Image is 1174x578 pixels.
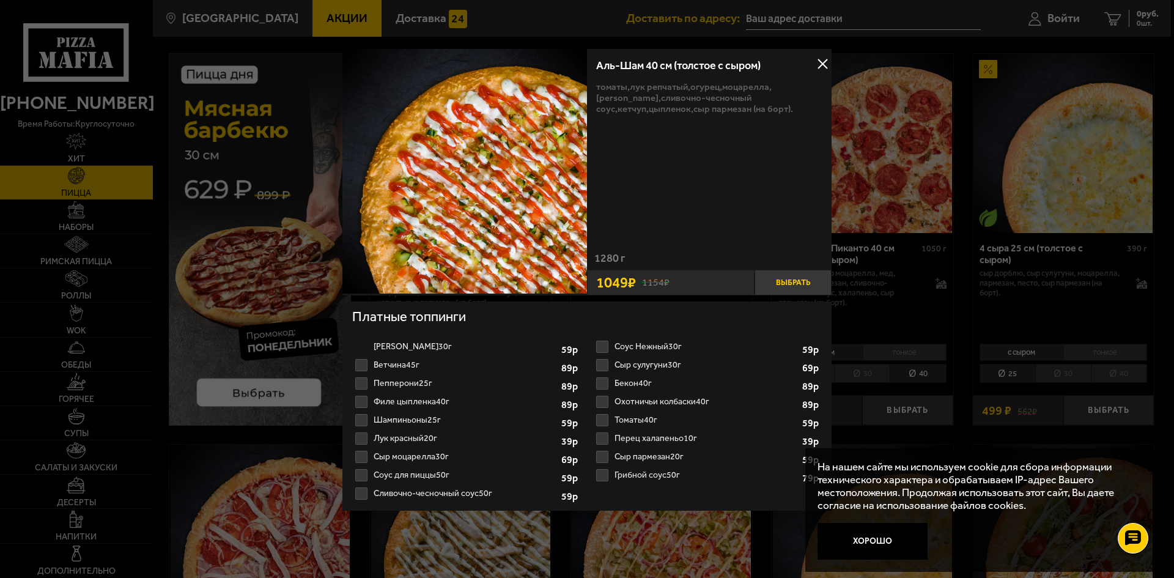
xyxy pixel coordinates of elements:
[352,356,581,374] li: Ветчина
[593,466,822,484] li: Грибной соус
[593,393,822,411] li: Охотничьи колбаски
[593,374,822,393] label: Бекон 40г
[352,484,581,503] li: Сливочно-чесночный соус
[352,429,581,448] li: Лук красный
[352,356,581,374] label: Ветчина 45г
[561,473,581,483] strong: 59 р
[596,81,822,114] p: томаты, лук репчатый, огурец, моцарелла, [PERSON_NAME], сливочно-чесночный соус, кетчуп, цыпленок...
[593,429,822,448] label: Перец халапеньо 10г
[593,356,822,374] label: Сыр сулугуни 30г
[593,448,822,466] label: Сыр пармезан 20г
[352,411,581,429] label: Шампиньоны 25г
[593,393,822,411] label: Охотничьи колбаски 40г
[802,363,822,373] strong: 69 р
[352,429,581,448] label: Лук красный 20г
[593,448,822,466] li: Сыр пармезан
[561,382,581,391] strong: 89 р
[642,278,670,287] s: 1154 ₽
[561,345,581,355] strong: 59 р
[561,400,581,410] strong: 89 р
[802,382,822,391] strong: 89 р
[352,448,581,466] label: Сыр моцарелла 30г
[593,374,822,393] li: Бекон
[561,455,581,465] strong: 69 р
[352,466,581,484] label: Соус для пиццы 50г
[818,523,928,560] button: Хорошо
[593,338,822,356] li: Соус Нежный
[352,308,822,330] h4: Платные топпинги
[755,270,832,295] button: Выбрать
[352,411,581,429] li: Шампиньоны
[802,437,822,446] strong: 39 р
[561,363,581,373] strong: 89 р
[561,418,581,428] strong: 59 р
[802,400,822,410] strong: 89 р
[802,345,822,355] strong: 59 р
[593,338,822,356] label: Соус Нежный 30г
[352,393,581,411] label: Филе цыпленка 40г
[352,374,581,393] label: Пепперони 25г
[352,338,581,356] label: [PERSON_NAME] 30г
[596,275,636,290] span: 1049 ₽
[802,455,822,465] strong: 59 р
[593,356,822,374] li: Сыр сулугуни
[352,374,581,393] li: Пепперони
[802,473,822,483] strong: 79 р
[561,492,581,502] strong: 59 р
[352,484,581,503] label: Сливочно-чесночный соус 50г
[352,393,581,411] li: Филе цыпленка
[802,418,822,428] strong: 59 р
[352,448,581,466] li: Сыр моцарелла
[593,411,822,429] label: Томаты 40г
[596,60,822,71] h3: Аль-Шам 40 см (толстое с сыром)
[593,411,822,429] li: Томаты
[561,437,581,446] strong: 39 р
[593,429,822,448] li: Перец халапеньо
[352,466,581,484] li: Соус для пиццы
[818,461,1138,511] p: На нашем сайте мы используем cookie для сбора информации технического характера и обрабатываем IP...
[352,338,581,356] li: Соус Деликатес
[593,466,822,484] label: Грибной соус 50г
[342,49,587,294] img: Аль-Шам 40 см (толстое с сыром)
[587,253,832,270] div: 1280 г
